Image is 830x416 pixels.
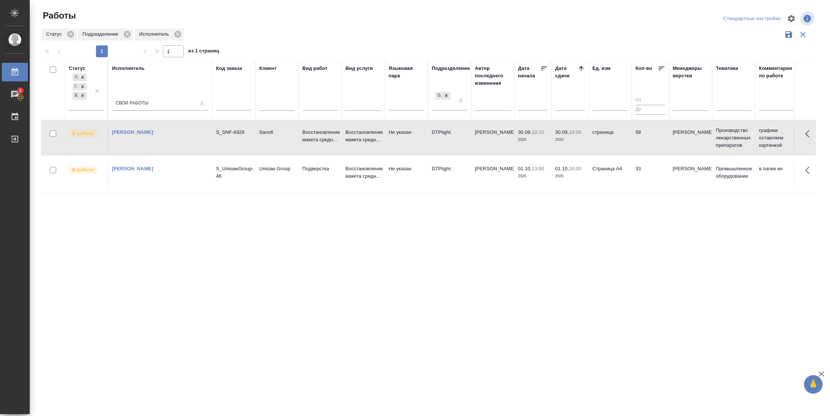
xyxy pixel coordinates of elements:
[116,100,148,107] div: Свои работы
[800,12,816,26] span: Посмотреть информацию
[259,129,295,136] p: Sanofi
[428,125,471,151] td: DTPlight
[569,129,581,135] p: 19:00
[67,165,104,175] div: Исполнитель выполняет работу
[385,161,428,187] td: Не указан
[518,129,532,135] p: 30.09,
[42,29,77,41] div: Статус
[759,127,795,149] p: графики оставляем картинкой
[632,125,669,151] td: 58
[72,130,94,137] p: В работе
[518,136,548,143] p: 2025
[345,65,373,72] div: Вид услуги
[555,166,569,171] p: 01.10,
[532,129,544,135] p: 10:10
[216,165,252,180] div: S_UnisawGroup-46
[782,28,796,42] button: Сохранить фильтры
[555,129,569,135] p: 30.09,
[632,161,669,187] td: 33
[673,165,708,172] p: [PERSON_NAME]
[716,165,752,180] p: Промышленное оборудование
[389,65,424,80] div: Языковая пара
[673,129,708,136] p: [PERSON_NAME]
[475,65,511,87] div: Автор последнего изменения
[112,129,153,135] a: [PERSON_NAME]
[471,161,514,187] td: [PERSON_NAME]
[673,65,708,80] div: Менеджеры верстки
[435,91,451,100] div: DTPlight
[796,28,810,42] button: Сбросить фильтры
[345,129,381,143] p: Восстановление макета средн...
[721,13,782,25] div: split button
[259,165,295,172] p: Unisaw Group
[41,10,76,22] span: Работы
[759,65,795,80] div: Комментарии по работе
[69,65,86,72] div: Статус
[302,129,338,143] p: Восстановление макета средн...
[216,65,242,72] div: Код заказа
[73,92,78,100] div: В работе
[532,166,544,171] p: 13:00
[782,10,800,28] span: Настроить таблицу
[636,105,665,114] input: До
[302,165,338,172] p: Подверстка
[589,161,632,187] td: Страница А4
[345,165,381,180] p: Восстановление макета средн...
[72,166,94,174] p: В работе
[112,65,145,72] div: Исполнитель
[432,65,470,72] div: Подразделение
[435,92,442,100] div: DTPlight
[2,85,28,104] a: 2
[555,172,585,180] p: 2025
[216,129,252,136] div: S_SNF-6926
[759,165,795,172] p: в папке ин
[72,91,87,100] div: Подбор, Готов к работе, В работе
[188,46,219,57] span: из 1 страниц
[46,30,64,38] p: Статус
[78,29,133,41] div: Подразделение
[555,136,585,143] p: 2025
[555,65,578,80] div: Дата сдачи
[716,65,738,72] div: Тематика
[73,74,78,81] div: Подбор
[636,65,652,72] div: Кол-во
[259,65,276,72] div: Клиент
[592,65,611,72] div: Ед. изм
[385,125,428,151] td: Не указан
[471,125,514,151] td: [PERSON_NAME]
[589,125,632,151] td: страница
[636,96,665,105] input: От
[139,30,171,38] p: Исполнитель
[428,161,471,187] td: DTPlight
[801,125,818,143] button: Здесь прячутся важные кнопки
[804,375,823,394] button: 🙏
[15,87,26,94] span: 2
[716,127,752,149] p: Производство лекарственных препаратов
[112,166,153,171] a: [PERSON_NAME]
[72,82,87,91] div: Подбор, Готов к работе, В работе
[518,166,532,171] p: 01.10,
[73,83,78,91] div: Готов к работе
[83,30,121,38] p: Подразделение
[302,65,328,72] div: Вид работ
[801,161,818,179] button: Здесь прячутся важные кнопки
[569,166,581,171] p: 16:00
[518,172,548,180] p: 2025
[135,29,184,41] div: Исполнитель
[72,73,87,82] div: Подбор, Готов к работе, В работе
[67,129,104,139] div: Исполнитель выполняет работу
[518,65,540,80] div: Дата начала
[807,377,820,392] span: 🙏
